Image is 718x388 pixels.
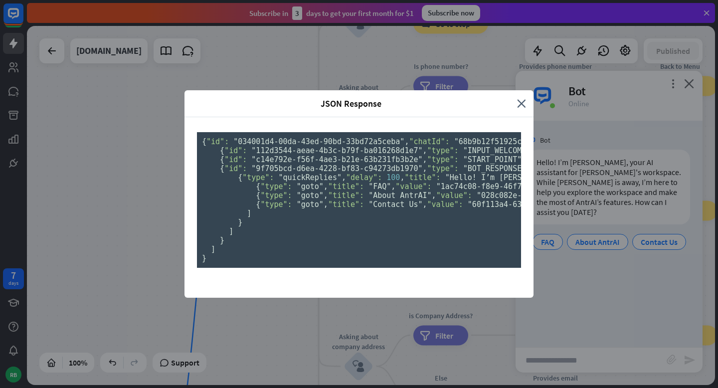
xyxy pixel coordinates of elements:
[346,173,382,182] span: "delay":
[251,155,422,164] span: "c14e792e-f56f-4ae3-b21e-63b231fb3b2e"
[409,137,449,146] span: "chatId":
[477,191,648,200] span: "028c082e-dd8f-478a-9012-e0a8d8651033"
[368,191,431,200] span: "About AntrAI"
[517,98,526,109] i: close
[260,182,292,191] span: "type":
[436,182,607,191] span: "1ac74c08-f8e9-46f7-ae62-680f5a4d2b33"
[463,146,531,155] span: "INPUT_WELCOME"
[279,173,342,182] span: "quickReplies"
[224,155,247,164] span: "id":
[468,200,639,209] span: "60f113a4-63bc-48aa-829f-81da971d649b"
[395,182,431,191] span: "value":
[251,146,422,155] span: "112d3544-aeae-4b3c-b79f-ba016268d1e7"
[206,137,229,146] span: "id":
[260,191,292,200] span: "type":
[192,98,510,109] span: JSON Response
[260,200,292,209] span: "type":
[328,182,364,191] span: "title":
[463,164,526,173] span: "BOT_RESPONSE"
[368,182,391,191] span: "FAQ"
[386,173,400,182] span: 100
[454,137,571,146] span: "68b9b12f51925c000720992e"
[463,155,522,164] span: "START_POINT"
[233,137,404,146] span: "034001d4-00da-43ed-90bd-33bd72a5ceba"
[224,146,247,155] span: "id":
[297,191,324,200] span: "goto"
[297,182,324,191] span: "goto"
[197,132,521,268] pre: { , , , , , , , { , , }, [ , ], [ { , }, { , }, { , , [ { , , , [ { , , , }, { , , , }, { , , , }...
[404,173,440,182] span: "title":
[427,146,459,155] span: "type":
[242,173,274,182] span: "type":
[328,191,364,200] span: "title":
[251,164,422,173] span: "9f705bcd-d6ea-4228-bf83-c94273db1970"
[8,4,38,34] button: Open LiveChat chat widget
[427,200,463,209] span: "value":
[427,155,459,164] span: "type":
[368,200,422,209] span: "Contact Us"
[328,200,364,209] span: "title":
[436,191,472,200] span: "value":
[427,164,459,173] span: "type":
[224,164,247,173] span: "id":
[297,200,324,209] span: "goto"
